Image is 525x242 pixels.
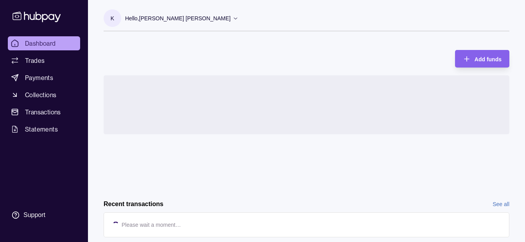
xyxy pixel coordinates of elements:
span: Payments [25,73,53,82]
a: Trades [8,53,80,68]
p: Please wait a moment… [122,221,181,229]
a: Support [8,207,80,223]
span: Add funds [475,56,502,62]
p: Hello, [PERSON_NAME] [PERSON_NAME] [125,14,231,23]
h2: Recent transactions [104,200,163,208]
span: Trades [25,56,45,65]
a: Transactions [8,105,80,119]
p: K [111,14,114,23]
span: Transactions [25,107,61,117]
span: Statements [25,125,58,134]
div: Support [23,211,45,219]
a: See all [493,200,509,208]
a: Dashboard [8,36,80,50]
span: Collections [25,90,56,100]
a: Payments [8,71,80,85]
a: Statements [8,122,80,136]
button: Add funds [455,50,509,68]
span: Dashboard [25,39,56,48]
a: Collections [8,88,80,102]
